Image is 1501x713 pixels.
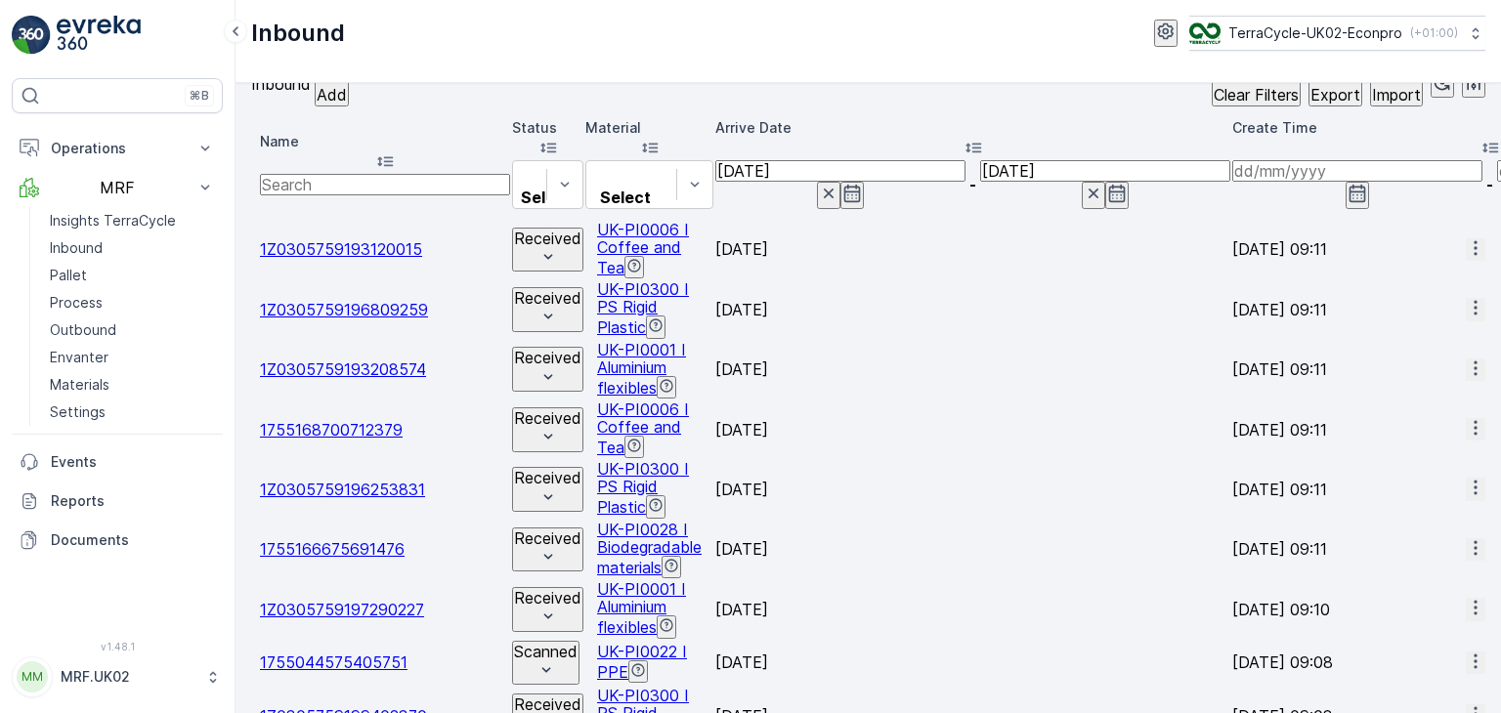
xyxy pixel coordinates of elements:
[514,695,581,713] p: Received
[1410,25,1458,41] p: ( +01:00 )
[597,579,686,637] a: UK-PI0001 I Aluminium flexibles
[514,469,581,486] p: Received
[514,349,581,366] p: Received
[1372,86,1421,104] p: Import
[50,402,106,422] p: Settings
[514,643,578,660] p: Scanned
[597,642,687,682] a: UK-PI0022 I PPE
[512,587,583,632] button: Received
[260,174,510,195] input: Search
[42,316,223,344] a: Outbound
[57,16,141,55] img: logo_light-DOdMpM7g.png
[42,289,223,316] a: Process
[12,521,223,560] a: Documents
[512,228,583,273] button: Received
[260,359,426,379] a: 1Z0305759193208574
[980,160,1230,182] input: dd/mm/yyyy
[51,491,215,511] p: Reports
[715,400,1230,458] td: [DATE]
[969,176,976,193] p: -
[12,442,223,482] a: Events
[42,234,223,262] a: Inbound
[514,289,581,307] p: Received
[260,420,403,440] a: 1755168700712379
[597,220,689,277] a: UK-PI0006 I Coffee and Tea
[512,287,583,332] button: Received
[50,211,176,231] p: Insights TerraCycle
[597,340,686,398] a: UK-PI0001 I Aluminium flexibles
[512,407,583,452] button: Received
[51,452,215,472] p: Events
[521,189,572,206] p: Select
[42,344,223,371] a: Envanter
[190,88,209,104] p: ⌘B
[715,521,1230,578] td: [DATE]
[1232,160,1482,182] input: dd/mm/yyyy
[51,139,184,158] p: Operations
[597,520,702,577] a: UK-PI0028 I Biodegradable materials
[260,600,424,619] a: 1Z0305759197290227
[597,459,689,517] a: UK-PI0300 I PS Rigid Plastic
[251,18,345,49] p: Inbound
[512,641,579,686] button: Scanned
[50,266,87,285] p: Pallet
[514,409,581,427] p: Received
[260,539,405,559] span: 1755166675691476
[12,482,223,521] a: Reports
[715,221,1230,278] td: [DATE]
[260,239,422,259] a: 1Z0305759193120015
[1189,16,1485,51] button: TerraCycle-UK02-Econpro(+01:00)
[260,480,425,499] a: 1Z0305759196253831
[50,348,108,367] p: Envanter
[317,86,347,104] p: Add
[50,293,103,313] p: Process
[1308,62,1362,106] button: Export
[715,580,1230,638] td: [DATE]
[514,529,581,547] p: Received
[42,207,223,234] a: Insights TerraCycle
[42,398,223,426] a: Settings
[514,230,581,247] p: Received
[597,279,689,337] a: UK-PI0300 I PS Rigid Plastic
[12,656,223,697] button: MMMRF.UK02
[42,262,223,289] a: Pallet
[1212,62,1301,106] button: Clear Filters
[12,129,223,168] button: Operations
[715,280,1230,338] td: [DATE]
[12,168,223,207] button: MRF
[50,238,103,258] p: Inbound
[260,652,407,672] a: 1755044575405751
[597,399,689,457] a: UK-PI0006 I Coffee and Tea
[1310,86,1360,104] p: Export
[260,132,510,151] p: Name
[594,189,657,206] p: Select
[512,467,583,512] button: Received
[1486,176,1493,193] p: -
[251,75,311,93] p: Inbound
[12,641,223,652] span: v 1.48.1
[51,530,215,550] p: Documents
[715,160,965,182] input: dd/mm/yyyy
[715,641,1230,686] td: [DATE]
[512,118,583,138] p: Status
[260,300,428,319] a: 1Z0305759196809259
[1228,23,1402,43] p: TerraCycle-UK02-Econpro
[514,589,581,607] p: Received
[715,460,1230,518] td: [DATE]
[512,347,583,392] button: Received
[1214,86,1299,104] p: Clear Filters
[715,118,1230,138] p: Arrive Date
[61,667,195,687] p: MRF.UK02
[512,527,583,572] button: Received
